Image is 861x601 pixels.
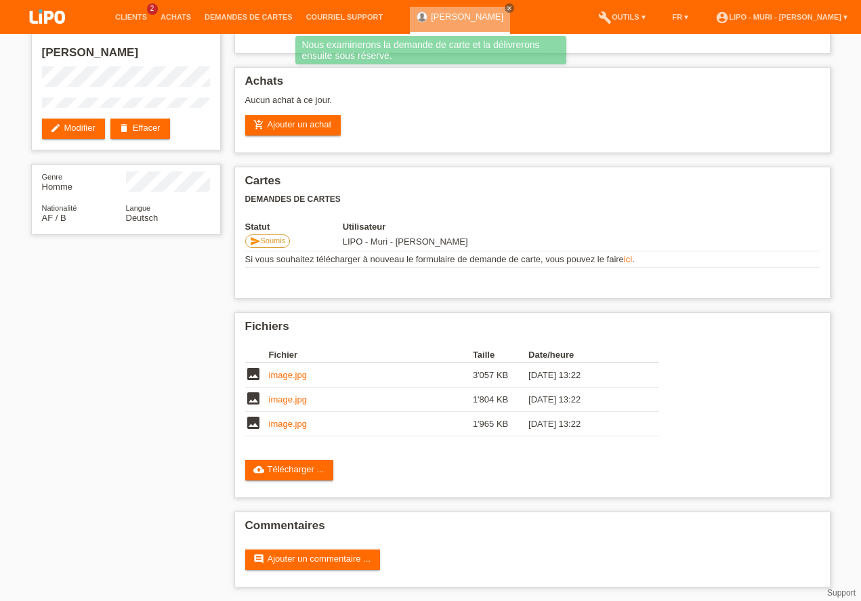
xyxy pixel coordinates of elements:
h2: Cartes [245,174,820,194]
th: Utilisateur [343,222,572,232]
div: Aucun achat à ce jour. [245,95,820,115]
i: image [245,390,261,407]
span: Genre [42,173,63,181]
td: [DATE] 13:22 [528,412,639,436]
th: Fichier [269,347,473,363]
a: editModifier [42,119,105,139]
i: close [506,5,513,12]
a: image.jpg [269,419,307,429]
i: account_circle [715,11,729,24]
a: LIPO pay [14,28,81,38]
h2: [PERSON_NAME] [42,46,210,66]
a: cloud_uploadTélécharger ... [245,460,334,480]
a: Clients [108,13,154,21]
th: Date/heure [528,347,639,363]
a: buildOutils ▾ [591,13,652,21]
span: Deutsch [126,213,159,223]
a: close [505,3,514,13]
i: edit [50,123,61,133]
td: 1'965 KB [473,412,528,436]
a: Support [827,588,856,598]
span: 16.08.2025 [343,236,468,247]
i: add_shopping_cart [253,119,264,130]
div: Homme [42,171,126,192]
i: image [245,366,261,382]
span: 2 [147,3,158,15]
span: Nationalité [42,204,77,212]
i: comment [253,554,264,564]
i: delete [119,123,129,133]
h2: Achats [245,75,820,95]
a: image.jpg [269,370,307,380]
i: build [598,11,612,24]
a: [PERSON_NAME] [431,12,503,22]
span: Soumis [261,236,286,245]
th: Taille [473,347,528,363]
a: deleteEffacer [110,119,170,139]
a: Demandes de cartes [198,13,299,21]
span: Afghanistan / B / 13.02.2021 [42,213,66,223]
a: add_shopping_cartAjouter un achat [245,115,341,136]
div: Nous examinerons la demande de carte et la délivrerons ensuite sous réserve. [295,36,566,64]
i: send [250,236,261,247]
th: Statut [245,222,343,232]
td: [DATE] 13:22 [528,363,639,388]
h3: Demandes de cartes [245,194,820,205]
a: Achats [154,13,198,21]
a: FR ▾ [666,13,696,21]
a: Courriel Support [299,13,390,21]
a: image.jpg [269,394,307,405]
a: commentAjouter un commentaire ... [245,550,380,570]
h2: Commentaires [245,519,820,539]
h2: Fichiers [245,320,820,340]
td: 3'057 KB [473,363,528,388]
td: [DATE] 13:22 [528,388,639,412]
span: Langue [126,204,151,212]
td: 1'804 KB [473,388,528,412]
a: ici [624,254,632,264]
td: Si vous souhaitez télécharger à nouveau le formulaire de demande de carte, vous pouvez le faire . [245,251,820,268]
i: image [245,415,261,431]
a: account_circleLIPO - Muri - [PERSON_NAME] ▾ [709,13,854,21]
i: cloud_upload [253,464,264,475]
